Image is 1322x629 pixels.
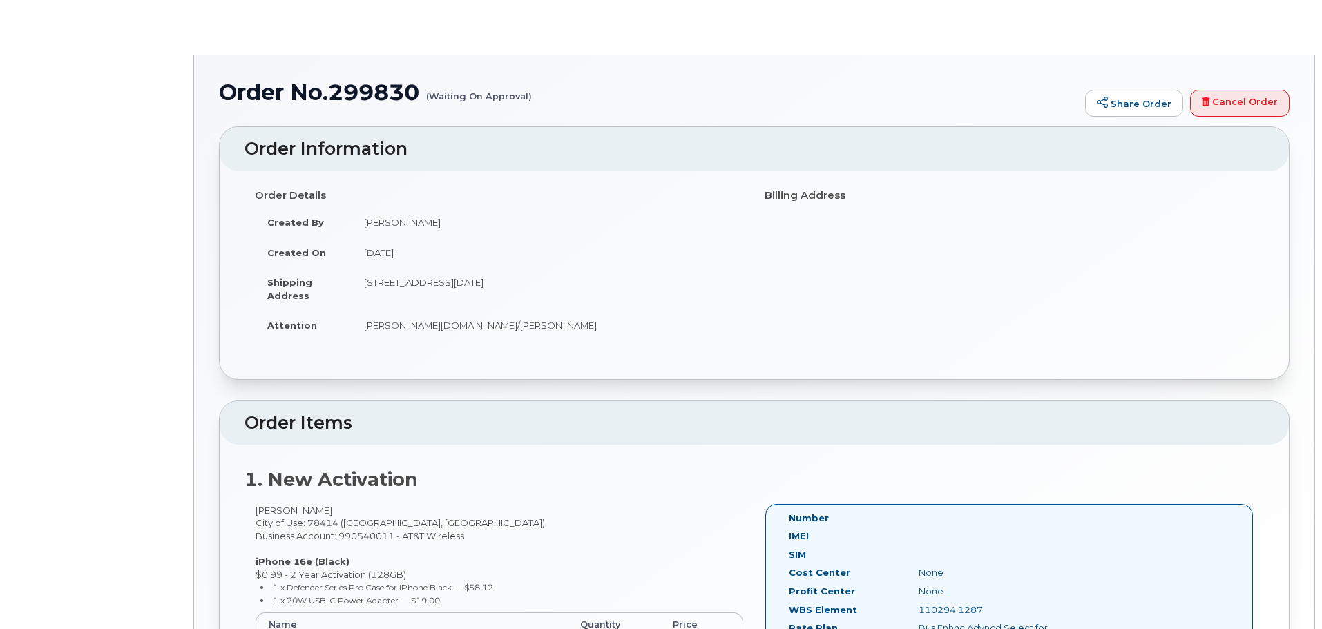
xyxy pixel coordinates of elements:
[908,603,1091,617] div: 110294.1287
[789,512,829,525] label: Number
[789,548,806,561] label: SIM
[245,139,1264,159] h2: Order Information
[789,566,850,579] label: Cost Center
[352,267,744,310] td: [STREET_ADDRESS][DATE]
[267,217,324,228] strong: Created By
[255,190,744,202] h4: Order Details
[256,556,349,567] strong: iPhone 16e (Black)
[352,238,744,268] td: [DATE]
[908,585,1091,598] div: None
[789,585,855,598] label: Profit Center
[245,468,418,491] strong: 1. New Activation
[219,80,1078,104] h1: Order No.299830
[267,277,312,301] strong: Shipping Address
[273,582,493,592] small: 1 x Defender Series Pro Case for iPhone Black — $58.12
[765,190,1254,202] h4: Billing Address
[1085,90,1183,117] a: Share Order
[352,207,744,238] td: [PERSON_NAME]
[267,247,326,258] strong: Created On
[789,530,809,543] label: IMEI
[908,566,1091,579] div: None
[352,310,744,340] td: [PERSON_NAME][DOMAIN_NAME]/[PERSON_NAME]
[273,595,440,606] small: 1 x 20W USB-C Power Adapter — $19.00
[267,320,317,331] strong: Attention
[426,80,532,101] small: (Waiting On Approval)
[245,414,1264,433] h2: Order Items
[789,603,857,617] label: WBS Element
[1190,90,1290,117] a: Cancel Order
